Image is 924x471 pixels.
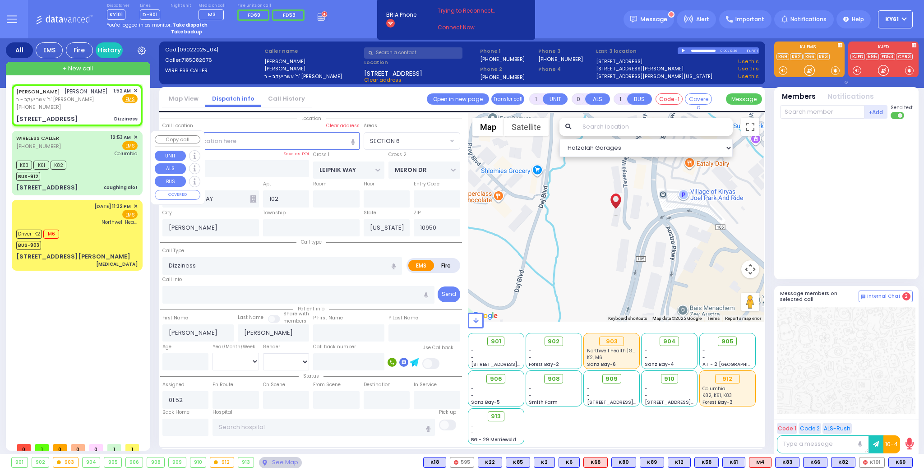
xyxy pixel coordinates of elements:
span: 0 [53,444,67,451]
label: Call Location [162,122,193,129]
label: Cad: [165,46,262,54]
a: Open in new page [427,93,489,105]
img: message.svg [630,16,637,23]
span: K83 [16,161,32,170]
label: Dispatcher [107,3,129,9]
span: D-801 [140,9,160,20]
div: K6 [559,457,580,468]
span: Important [735,15,764,23]
span: BUS-903 [16,241,41,250]
div: BLS [559,457,580,468]
span: EMS [122,141,138,150]
span: Internal Chat [867,293,901,300]
span: 12:53 AM [111,134,131,141]
button: Message [726,93,762,105]
span: Trying to Reconnect... [438,7,509,15]
span: K82, K61, K83 [702,392,732,399]
input: Search location here [162,132,360,149]
label: Call Info [162,276,182,283]
div: BLS [831,457,855,468]
div: K61 [722,457,745,468]
span: [PHONE_NUMBER] [16,103,61,111]
span: [STREET_ADDRESS][PERSON_NAME] [645,399,730,406]
a: K69 [776,53,789,60]
div: K68 [583,457,608,468]
span: KY101 [107,9,125,20]
div: BLS [803,457,827,468]
button: Drag Pegman onto the map to open Street View [741,293,759,311]
span: SECTION 6 [370,137,400,146]
span: Columbia [115,150,138,157]
span: Columbia [702,385,725,392]
button: BUS [627,93,652,105]
span: Notifications [790,15,827,23]
span: Driver-K2 [16,230,42,239]
div: [STREET_ADDRESS][PERSON_NAME] [16,252,130,261]
label: [PHONE_NUMBER] [480,74,525,80]
label: Pick up [439,409,456,416]
div: 906 [126,457,143,467]
a: KJFD [850,53,865,60]
div: BLS [423,457,446,468]
span: Send text [891,104,913,111]
img: Google [470,310,500,322]
a: Open this area in Google Maps (opens a new window) [470,310,500,322]
a: K66 [804,53,816,60]
label: Last Name [238,314,263,321]
span: Location [297,115,326,122]
span: ר' אשר יעקב - ר' [PERSON_NAME] [16,96,108,103]
span: 1 [107,444,121,451]
span: BRIA Phone [386,11,416,19]
a: Use this [738,73,759,80]
span: 0 [17,444,31,451]
label: Save as POI [283,151,309,157]
div: All [6,42,33,58]
label: Caller name [264,47,361,55]
label: Use Callback [422,344,453,351]
img: red-radio-icon.svg [454,460,458,465]
span: Northwell Health Lenox Hill [102,219,138,226]
span: - [529,347,531,354]
span: Sanz Bay-6 [587,361,616,368]
label: Entry Code [414,180,439,188]
label: En Route [213,381,233,388]
input: Search member [780,105,864,119]
u: EMS [125,96,135,103]
span: SECTION 6 [364,132,460,149]
button: ALS-Rush [822,423,852,434]
div: BLS [478,457,502,468]
div: EMS [36,42,63,58]
div: BLS [722,457,745,468]
label: [PERSON_NAME] [264,58,361,65]
a: Map View [162,94,205,103]
button: Toggle fullscreen view [741,118,759,136]
label: Medic on call [199,3,227,9]
span: Clear address [364,76,402,83]
label: P Last Name [388,314,418,322]
span: - [529,392,531,399]
span: 913 [491,412,501,421]
a: K83 [817,53,830,60]
div: [MEDICAL_DATA] [96,261,138,268]
label: ר' אשר יעקב - ר' [PERSON_NAME] [264,73,361,80]
a: Connect Now [438,23,509,32]
span: You're logged in as monitor. [107,22,171,28]
a: Use this [738,65,759,73]
button: Notifications [827,92,874,102]
span: Smith Farm [529,399,558,406]
button: Transfer call [491,93,524,105]
span: Status [299,373,323,379]
button: UNIT [155,151,186,162]
label: Fire units on call [237,3,308,9]
label: Cross 2 [388,151,407,158]
span: - [645,392,647,399]
div: K80 [611,457,636,468]
div: K83 [775,457,799,468]
span: 904 [663,337,676,346]
div: K89 [640,457,664,468]
span: [STREET_ADDRESS][PERSON_NAME] [471,361,556,368]
button: UNIT [543,93,568,105]
span: ✕ [134,134,138,141]
span: BG - 29 Merriewold S. [471,436,522,443]
label: Hospital [213,409,232,416]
